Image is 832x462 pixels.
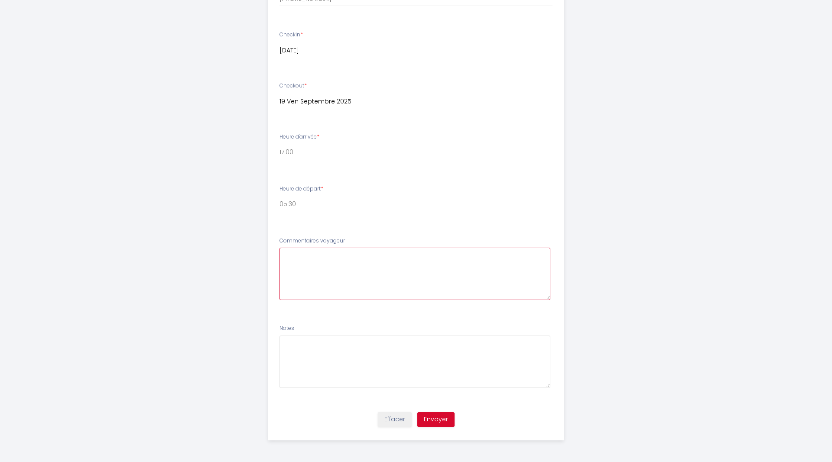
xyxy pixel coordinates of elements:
[417,412,455,427] button: Envoyer
[279,185,323,193] label: Heure de départ
[279,237,345,245] label: Commentaires voyageur
[279,133,319,141] label: Heure d'arrivée
[279,82,307,90] label: Checkout
[378,412,412,427] button: Effacer
[279,324,294,333] label: Notes
[279,31,303,39] label: Checkin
